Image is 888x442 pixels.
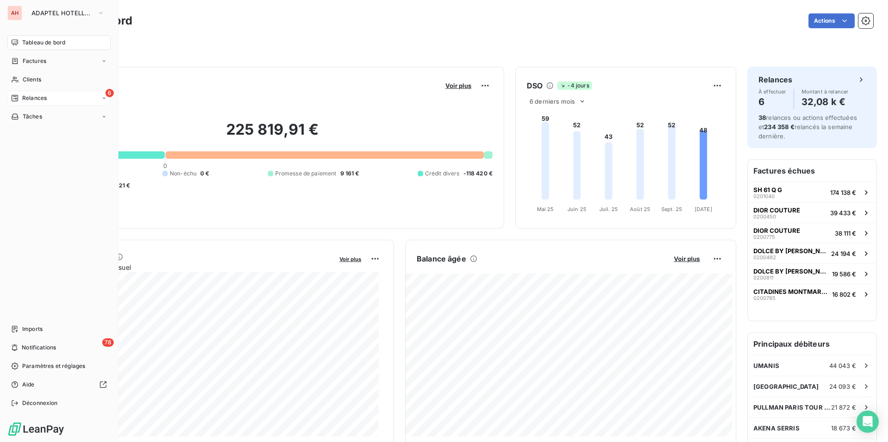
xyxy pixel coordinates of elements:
[530,98,575,105] span: 6 derniers mois
[857,411,879,433] div: Open Intercom Messenger
[753,206,800,214] span: DIOR COUTURE
[753,193,775,199] span: 0201040
[753,424,800,432] span: AKENA SERRIS
[116,181,130,190] span: -21 €
[674,255,700,262] span: Voir plus
[753,186,782,193] span: SH 61 Q G
[753,268,828,275] span: DOLCE BY [PERSON_NAME] VERSAILL
[832,270,856,278] span: 19 586 €
[753,214,776,219] span: 0200450
[753,288,828,295] span: CITADINES MONTMARTRE
[831,250,856,257] span: 24 194 €
[275,169,337,178] span: Promesse de paiement
[463,169,493,178] span: -118 420 €
[831,424,856,432] span: 18 673 €
[425,169,460,178] span: Crédit divers
[417,253,466,264] h6: Balance âgée
[527,80,543,91] h6: DSO
[567,206,586,212] tspan: Juin 25
[753,383,819,390] span: [GEOGRAPHIC_DATA]
[31,9,93,17] span: ADAPTEL HOTELLERIE
[443,81,474,90] button: Voir plus
[758,74,792,85] h6: Relances
[7,6,22,20] div: AH
[339,256,361,262] span: Voir plus
[802,89,849,94] span: Montant à relancer
[758,89,786,94] span: À effectuer
[829,383,856,390] span: 24 093 €
[829,362,856,369] span: 44 043 €
[748,223,876,243] button: DIOR COUTURE020077538 111 €
[748,263,876,284] button: DOLCE BY [PERSON_NAME] VERSAILL020081119 586 €
[23,112,42,121] span: Tâches
[537,206,554,212] tspan: Mai 25
[758,94,786,109] h4: 6
[102,338,114,347] span: 78
[630,206,650,212] tspan: Août 25
[695,206,712,212] tspan: [DATE]
[200,169,209,178] span: 0 €
[599,206,618,212] tspan: Juil. 25
[748,182,876,202] button: SH 61 Q G0201040174 138 €
[808,13,855,28] button: Actions
[753,295,776,301] span: 0200785
[7,422,65,436] img: Logo LeanPay
[671,255,703,263] button: Voir plus
[830,209,856,217] span: 39 433 €
[753,255,776,260] span: 0200482
[831,404,856,411] span: 21 872 €
[337,255,364,263] button: Voir plus
[753,227,800,234] span: DIOR COUTURE
[52,120,493,148] h2: 225 819,91 €
[748,243,876,263] button: DOLCE BY [PERSON_NAME] VERSAILL020048224 194 €
[340,169,359,178] span: 9 161 €
[105,89,114,97] span: 6
[22,325,43,333] span: Imports
[748,333,876,355] h6: Principaux débiteurs
[832,291,856,298] span: 16 802 €
[753,234,775,240] span: 0200775
[830,189,856,196] span: 174 138 €
[758,114,766,121] span: 38
[22,38,65,47] span: Tableau de bord
[802,94,849,109] h4: 32,08 k €
[758,114,857,140] span: relances ou actions effectuées et relancés la semaine dernière.
[23,75,41,84] span: Clients
[753,404,831,411] span: PULLMAN PARIS TOUR EIFFEL
[22,380,35,389] span: Aide
[753,275,773,280] span: 0200811
[170,169,197,178] span: Non-échu
[661,206,682,212] tspan: Sept. 25
[835,230,856,237] span: 38 111 €
[753,247,827,255] span: DOLCE BY [PERSON_NAME] VERSAILL
[52,262,333,272] span: Chiffre d'affaires mensuel
[557,81,592,90] span: -4 jours
[7,377,111,392] a: Aide
[23,57,46,65] span: Factures
[748,160,876,182] h6: Factures échues
[753,362,779,369] span: UMANIS
[748,284,876,304] button: CITADINES MONTMARTRE020078516 802 €
[748,202,876,223] button: DIOR COUTURE020045039 433 €
[163,162,167,169] span: 0
[22,94,47,102] span: Relances
[22,399,58,407] span: Déconnexion
[22,343,56,352] span: Notifications
[22,362,85,370] span: Paramètres et réglages
[445,82,471,89] span: Voir plus
[764,123,794,131] span: 234 358 €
